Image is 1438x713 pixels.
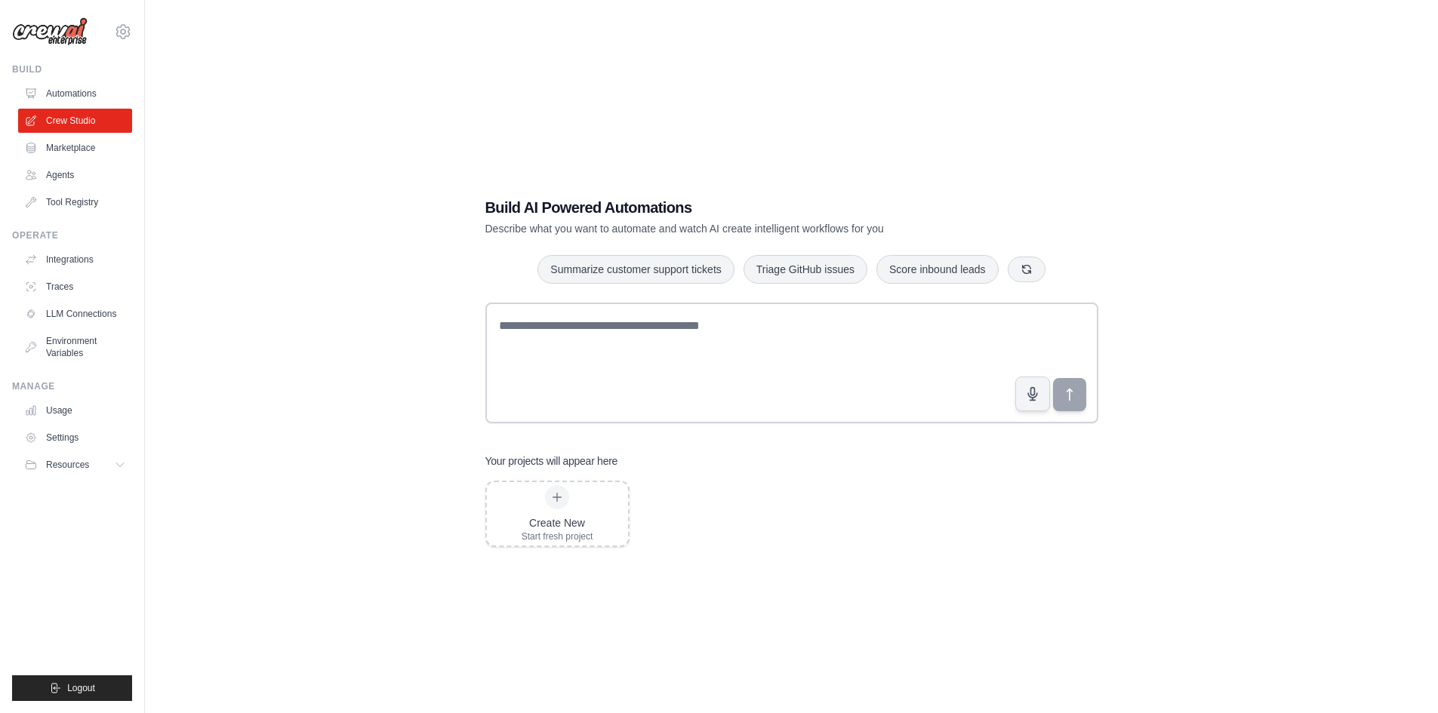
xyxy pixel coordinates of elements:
img: Logo [12,17,88,46]
a: Automations [18,81,132,106]
div: Create New [522,515,593,530]
span: Resources [46,459,89,471]
h1: Build AI Powered Automations [485,197,993,218]
span: Logout [67,682,95,694]
button: Score inbound leads [876,255,999,284]
button: Get new suggestions [1008,257,1045,282]
button: Logout [12,675,132,701]
div: Manage [12,380,132,392]
a: Usage [18,398,132,423]
p: Describe what you want to automate and watch AI create intelligent workflows for you [485,221,993,236]
button: Summarize customer support tickets [537,255,734,284]
div: Build [12,63,132,75]
a: Settings [18,426,132,450]
div: Start fresh project [522,530,593,542]
button: Resources [18,453,132,477]
button: Click to speak your automation idea [1015,376,1050,411]
a: Agents [18,163,132,187]
a: LLM Connections [18,302,132,326]
a: Crew Studio [18,109,132,133]
a: Tool Registry [18,190,132,214]
h3: Your projects will appear here [485,453,618,469]
button: Triage GitHub issues [744,255,867,284]
a: Marketplace [18,136,132,160]
a: Environment Variables [18,329,132,365]
a: Integrations [18,247,132,272]
a: Traces [18,275,132,299]
div: Operate [12,229,132,241]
